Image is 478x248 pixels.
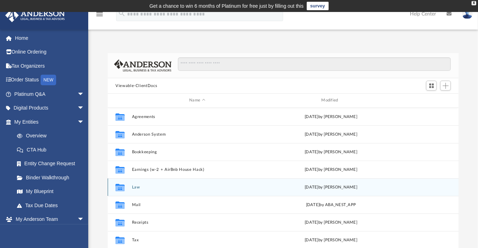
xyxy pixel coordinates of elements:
button: Tax [132,238,263,242]
i: menu [95,10,104,18]
input: Search files and folders [178,57,451,71]
button: Earnings (w-2 + AirBnb House Hack) [132,167,263,172]
div: [DATE] by [PERSON_NAME] [266,149,396,155]
span: arrow_drop_down [77,212,91,227]
button: Bookkeeping [132,150,263,154]
button: Switch to Grid View [426,81,437,91]
a: Binder Walkthrough [10,170,95,185]
i: search [118,10,126,17]
a: My Anderson Teamarrow_drop_down [5,212,91,227]
div: [DATE] by [PERSON_NAME] [266,184,396,190]
a: CTA Hub [10,143,95,157]
a: menu [95,13,104,18]
div: [DATE] by [PERSON_NAME] [266,166,396,173]
a: Digital Productsarrow_drop_down [5,101,95,115]
button: Law [132,185,263,190]
div: [DATE] by [PERSON_NAME] [266,113,396,120]
a: Home [5,31,95,45]
div: Get a chance to win 6 months of Platinum for free just by filling out this [149,2,304,10]
div: [DATE] by [PERSON_NAME] [266,237,396,243]
img: User Pic [462,9,473,19]
div: id [111,97,129,104]
button: Viewable-ClientDocs [115,83,157,89]
div: [DATE] by ABA_NEST_APP [266,201,396,208]
a: Platinum Q&Aarrow_drop_down [5,87,95,101]
div: id [399,97,449,104]
a: Entity Change Request [10,157,95,171]
button: Receipts [132,220,263,225]
a: Tax Organizers [5,59,95,73]
a: Overview [10,129,95,143]
a: My Blueprint [10,185,91,199]
a: My Entitiesarrow_drop_down [5,115,95,129]
a: Tax Due Dates [10,198,95,212]
span: arrow_drop_down [77,87,91,101]
span: arrow_drop_down [77,101,91,116]
div: Name [132,97,263,104]
span: arrow_drop_down [77,115,91,129]
div: Modified [265,97,396,104]
a: survey [307,2,329,10]
div: NEW [41,75,56,85]
button: Anderson System [132,132,263,137]
div: close [472,1,476,5]
div: [DATE] by [PERSON_NAME] [266,131,396,137]
div: [DATE] by [PERSON_NAME] [266,219,396,225]
button: Mail [132,203,263,207]
button: Add [440,81,451,91]
button: Agreements [132,114,263,119]
a: Online Ordering [5,45,95,59]
a: Order StatusNEW [5,73,95,87]
img: Anderson Advisors Platinum Portal [3,8,67,22]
